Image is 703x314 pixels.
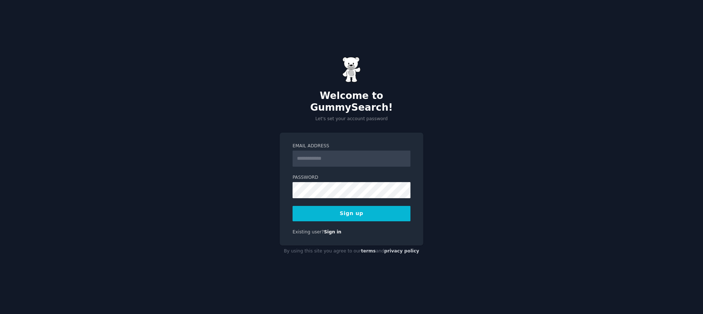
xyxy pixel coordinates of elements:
span: Existing user? [293,229,324,234]
h2: Welcome to GummySearch! [280,90,423,113]
p: Let's set your account password [280,116,423,122]
div: By using this site you agree to our and [280,245,423,257]
label: Email Address [293,143,410,149]
a: Sign in [324,229,342,234]
button: Sign up [293,206,410,221]
a: privacy policy [384,248,419,254]
img: Gummy Bear [342,57,361,82]
a: terms [361,248,376,254]
label: Password [293,174,410,181]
